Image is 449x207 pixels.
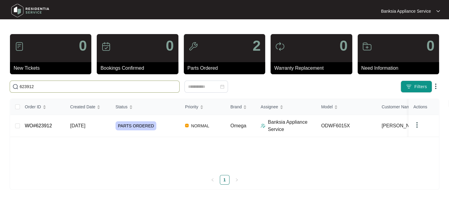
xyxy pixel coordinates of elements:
[382,122,421,129] span: [PERSON_NAME]
[316,99,377,115] th: Model
[166,39,174,53] p: 0
[79,39,87,53] p: 0
[100,65,178,72] p: Bookings Confirmed
[116,121,156,130] span: PARTS ORDERED
[275,42,285,51] img: icon
[381,8,431,14] p: Banksia Appliance Service
[414,84,427,90] span: Filters
[20,99,65,115] th: Order ID
[261,104,278,110] span: Assignee
[261,123,265,128] img: Assigner Icon
[256,99,316,115] th: Assignee
[189,122,212,129] span: NORMAL
[432,83,439,90] img: dropdown arrow
[361,65,439,72] p: Need Information
[14,65,91,72] p: New Tickets
[226,99,256,115] th: Brand
[232,175,242,185] button: right
[220,175,229,185] li: 1
[12,84,18,90] img: search-icon
[70,104,95,110] span: Created Date
[408,99,439,115] th: Actions
[436,10,440,13] img: dropdown arrow
[25,123,52,128] a: WO#623912
[15,42,24,51] img: icon
[401,81,432,93] button: filter iconFilters
[65,99,111,115] th: Created Date
[230,104,242,110] span: Brand
[185,124,189,127] img: Vercel Logo
[382,104,412,110] span: Customer Name
[426,39,434,53] p: 0
[70,123,85,128] span: [DATE]
[208,175,217,185] button: left
[211,178,214,182] span: left
[25,104,41,110] span: Order ID
[220,175,229,184] a: 1
[180,99,226,115] th: Priority
[232,175,242,185] li: Next Page
[188,42,198,51] img: icon
[268,119,316,133] p: Banksia Appliance Service
[111,99,180,115] th: Status
[235,178,239,182] span: right
[187,65,265,72] p: Parts Ordered
[316,115,377,137] td: ODWF6015X
[362,42,372,51] img: icon
[321,104,333,110] span: Model
[252,39,261,53] p: 2
[413,121,421,129] img: dropdown arrow
[377,99,437,115] th: Customer Name
[116,104,128,110] span: Status
[230,123,246,128] span: Omega
[406,84,412,90] img: filter icon
[9,2,51,20] img: residentia service logo
[340,39,348,53] p: 0
[274,65,352,72] p: Warranty Replacement
[20,83,177,90] input: Search by Order Id, Assignee Name, Customer Name, Brand and Model
[208,175,217,185] li: Previous Page
[185,104,198,110] span: Priority
[101,42,111,51] img: icon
